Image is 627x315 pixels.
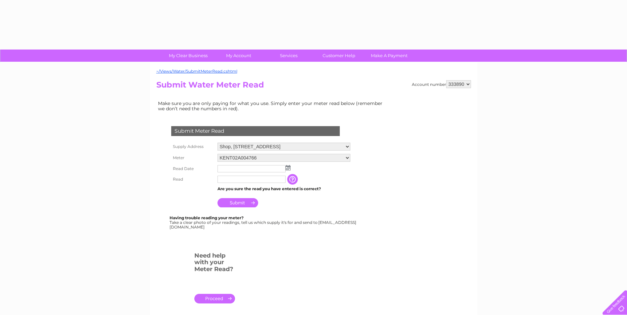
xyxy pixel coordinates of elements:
b: Having trouble reading your meter? [170,215,244,220]
td: Make sure you are only paying for what you use. Simply enter your meter read below (remember we d... [156,99,388,113]
th: Read Date [170,163,216,174]
a: . [194,294,235,303]
a: Customer Help [312,50,366,62]
img: ... [286,165,291,170]
h2: Submit Water Meter Read [156,80,471,93]
div: Submit Meter Read [171,126,340,136]
a: ~/Views/Water/SubmitMeterRead.cshtml [156,69,237,74]
a: Make A Payment [362,50,416,62]
a: My Clear Business [161,50,216,62]
th: Supply Address [170,141,216,152]
div: Take a clear photo of your readings, tell us which supply it's for and send to [EMAIL_ADDRESS][DO... [170,216,357,229]
td: Are you sure the read you have entered is correct? [216,185,352,193]
input: Submit [217,198,258,207]
a: My Account [211,50,266,62]
th: Read [170,174,216,185]
div: Account number [412,80,471,88]
a: Services [261,50,316,62]
th: Meter [170,152,216,163]
h3: Need help with your Meter Read? [194,251,235,276]
input: Information [287,174,299,185]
